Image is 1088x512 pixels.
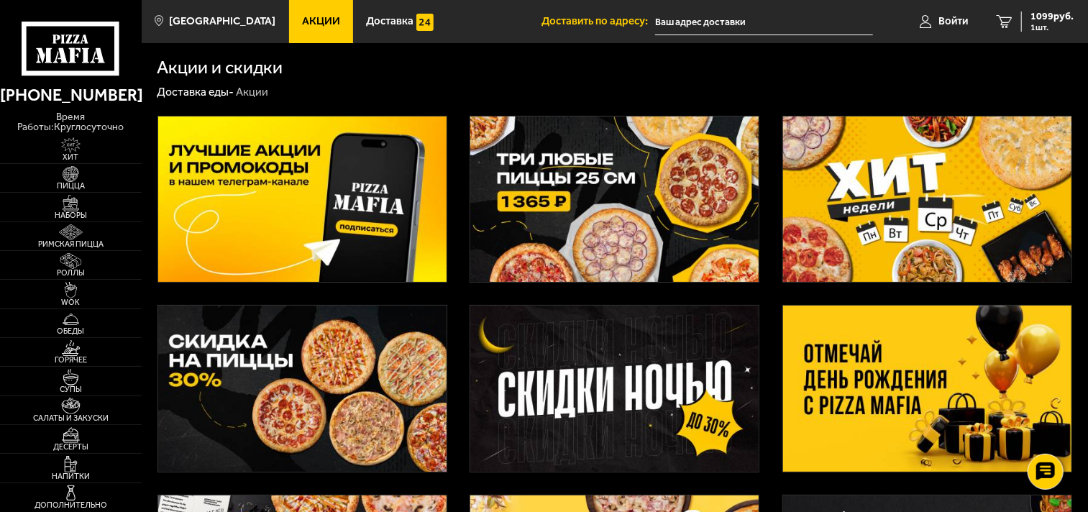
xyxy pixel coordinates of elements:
span: Акции [302,16,340,27]
div: Акции [236,85,268,99]
span: Войти [938,16,968,27]
h1: Акции и скидки [157,58,283,76]
img: 15daf4d41897b9f0e9f617042186c801.svg [416,14,434,31]
span: 1 шт. [1030,23,1074,32]
span: Доставить по адресу: [541,16,655,27]
input: Ваш адрес доставки [655,9,873,35]
span: Доставка [366,16,413,27]
span: [GEOGRAPHIC_DATA] [169,16,275,27]
a: Доставка еды- [157,85,234,99]
span: 1099 руб. [1030,12,1074,22]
